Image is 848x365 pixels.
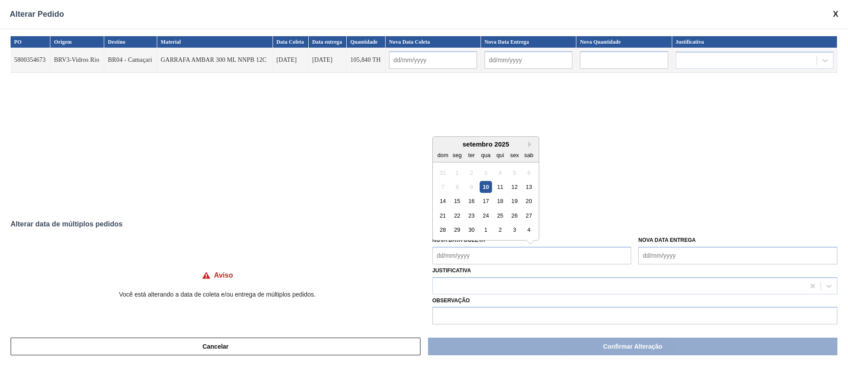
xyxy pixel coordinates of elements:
[11,291,424,298] p: Você está alterando a data de coleta e/ou entrega de múltiplos pedidos.
[432,267,471,274] label: Justificativa
[437,210,449,222] div: Choose domingo, 21 de setembro de 2025
[672,36,837,48] th: Justificativa
[480,181,492,193] div: Choose quarta-feira, 10 de setembro de 2025
[273,48,309,73] td: [DATE]
[157,36,273,48] th: Material
[480,149,492,161] div: qua
[523,181,535,193] div: Choose sábado, 13 de setembro de 2025
[466,210,477,222] div: Choose terça-feira, 23 de setembro de 2025
[389,51,477,69] input: dd/mm/yyyy
[466,149,477,161] div: ter
[494,210,506,222] div: Choose quinta-feira, 25 de setembro de 2025
[508,224,520,236] div: Choose sexta-feira, 3 de outubro de 2025
[494,149,506,161] div: qui
[11,36,50,48] th: PO
[494,181,506,193] div: Choose quinta-feira, 11 de setembro de 2025
[466,195,477,207] div: Choose terça-feira, 16 de setembro de 2025
[480,224,492,236] div: Choose quarta-feira, 1 de outubro de 2025
[508,195,520,207] div: Choose sexta-feira, 19 de setembro de 2025
[508,210,520,222] div: Choose sexta-feira, 26 de setembro de 2025
[466,224,477,236] div: Choose terça-feira, 30 de setembro de 2025
[437,195,449,207] div: Choose domingo, 14 de setembro de 2025
[347,36,386,48] th: Quantidade
[273,36,309,48] th: Data Coleta
[50,48,104,73] td: BRV3-Vidros Rio
[508,166,520,178] div: Not available sexta-feira, 5 de setembro de 2025
[11,48,50,73] td: 5800354673
[451,210,463,222] div: Choose segunda-feira, 22 de setembro de 2025
[432,294,837,307] label: Observação
[508,149,520,161] div: sex
[523,149,535,161] div: sab
[11,220,837,228] div: Alterar data de múltiplos pedidos
[104,48,157,73] td: BR04 - Camaçari
[437,181,449,193] div: Not available domingo, 7 de setembro de 2025
[576,36,672,48] th: Nova Quantidade
[466,166,477,178] div: Not available terça-feira, 2 de setembro de 2025
[157,48,273,73] td: GARRAFA AMBAR 300 ML NNPB 12C
[638,237,696,243] label: Nova Data Entrega
[480,195,492,207] div: Choose quarta-feira, 17 de setembro de 2025
[523,210,535,222] div: Choose sábado, 27 de setembro de 2025
[50,36,104,48] th: Origem
[435,166,536,237] div: month 2025-09
[528,141,534,147] button: Next Month
[214,271,233,279] h4: Aviso
[451,224,463,236] div: Choose segunda-feira, 29 de setembro de 2025
[347,48,386,73] td: 105,840 TH
[10,10,64,19] span: Alterar Pedido
[638,247,837,264] input: dd/mm/yyyy
[104,36,157,48] th: Destino
[523,195,535,207] div: Choose sábado, 20 de setembro de 2025
[386,36,481,48] th: Nova Data Coleta
[466,181,477,193] div: Not available terça-feira, 9 de setembro de 2025
[451,181,463,193] div: Not available segunda-feira, 8 de setembro de 2025
[451,166,463,178] div: Not available segunda-feira, 1 de setembro de 2025
[494,166,506,178] div: Not available quinta-feira, 4 de setembro de 2025
[309,48,347,73] td: [DATE]
[437,224,449,236] div: Choose domingo, 28 de setembro de 2025
[523,166,535,178] div: Not available sábado, 6 de setembro de 2025
[309,36,347,48] th: Data entrega
[481,36,576,48] th: Nova Data Entrega
[508,181,520,193] div: Choose sexta-feira, 12 de setembro de 2025
[451,149,463,161] div: seg
[480,210,492,222] div: Choose quarta-feira, 24 de setembro de 2025
[523,224,535,236] div: Choose sábado, 4 de outubro de 2025
[480,166,492,178] div: Not available quarta-feira, 3 de setembro de 2025
[11,338,420,355] button: Cancelar
[437,149,449,161] div: dom
[451,195,463,207] div: Choose segunda-feira, 15 de setembro de 2025
[432,247,632,264] input: dd/mm/yyyy
[494,195,506,207] div: Choose quinta-feira, 18 de setembro de 2025
[485,51,572,69] input: dd/mm/yyyy
[494,224,506,236] div: Choose quinta-feira, 2 de outubro de 2025
[433,140,539,148] div: setembro 2025
[437,166,449,178] div: Not available domingo, 31 de agosto de 2025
